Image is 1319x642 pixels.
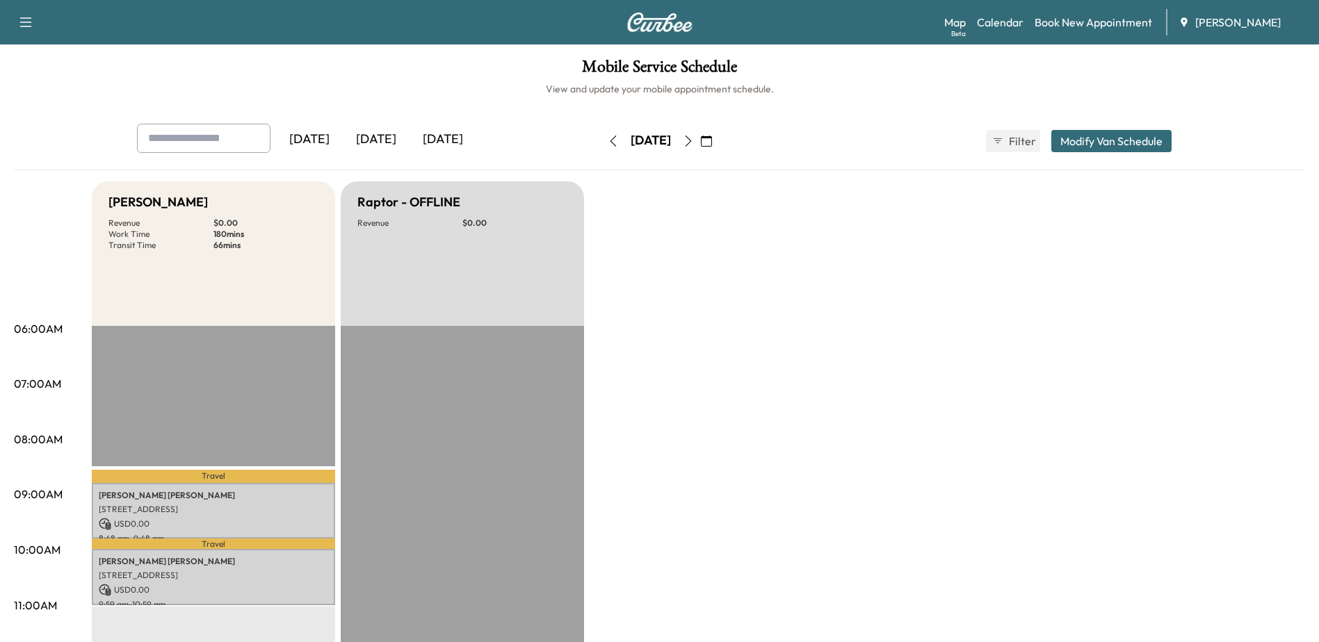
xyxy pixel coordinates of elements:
[1051,130,1172,152] button: Modify Van Schedule
[92,538,335,549] p: Travel
[14,82,1305,96] h6: View and update your mobile appointment schedule.
[99,570,328,581] p: [STREET_ADDRESS]
[99,533,328,544] p: 8:48 am - 9:48 am
[631,132,671,149] div: [DATE]
[1035,14,1152,31] a: Book New Appointment
[1195,14,1281,31] span: [PERSON_NAME]
[986,130,1040,152] button: Filter
[944,14,966,31] a: MapBeta
[213,217,318,229] p: $ 0.00
[977,14,1023,31] a: Calendar
[99,490,328,501] p: [PERSON_NAME] [PERSON_NAME]
[14,375,61,392] p: 07:00AM
[14,58,1305,82] h1: Mobile Service Schedule
[14,486,63,502] p: 09:00AM
[276,124,343,156] div: [DATE]
[357,192,460,212] h5: Raptor - OFFLINE
[462,217,567,229] p: $ 0.00
[99,556,328,567] p: [PERSON_NAME] [PERSON_NAME]
[343,124,410,156] div: [DATE]
[99,599,328,610] p: 9:59 am - 10:59 am
[108,240,213,251] p: Transit Time
[213,240,318,251] p: 66 mins
[14,431,63,447] p: 08:00AM
[108,229,213,240] p: Work Time
[108,217,213,229] p: Revenue
[1009,133,1034,149] span: Filter
[99,518,328,530] p: USD 0.00
[410,124,476,156] div: [DATE]
[213,229,318,240] p: 180 mins
[99,504,328,515] p: [STREET_ADDRESS]
[14,541,60,558] p: 10:00AM
[14,320,63,337] p: 06:00AM
[951,28,966,39] div: Beta
[626,13,693,32] img: Curbee Logo
[99,584,328,596] p: USD 0.00
[108,192,208,212] h5: [PERSON_NAME]
[14,597,57,614] p: 11:00AM
[357,217,462,229] p: Revenue
[92,470,335,483] p: Travel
